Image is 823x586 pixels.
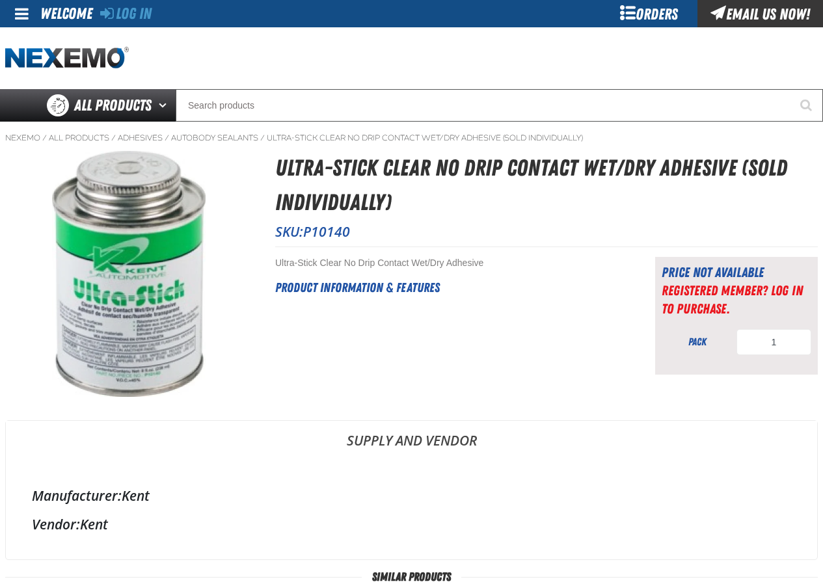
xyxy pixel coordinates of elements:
[74,94,152,117] span: All Products
[5,47,129,70] img: Nexemo logo
[52,151,206,397] img: Ultra-Stick Clear No Drip Contact Wet/Dry Adhesive (Sold Individually)
[165,133,169,143] span: /
[275,278,623,297] h2: Product Information & Features
[662,263,811,282] div: Price not available
[5,47,129,70] a: Home
[303,222,350,241] span: P10140
[736,329,811,355] input: Product Quantity
[662,335,733,349] div: pack
[790,89,823,122] button: Start Searching
[176,89,823,122] input: Search
[6,421,817,460] a: Supply and Vendor
[5,133,40,143] a: Nexemo
[267,133,583,143] a: Ultra-Stick Clear No Drip Contact Wet/Dry Adhesive (Sold Individually)
[32,515,791,533] div: Kent
[32,486,122,505] label: Manufacturer:
[260,133,265,143] span: /
[5,133,818,143] nav: Breadcrumbs
[154,89,176,122] button: Open All Products pages
[275,151,818,219] h1: Ultra-Stick Clear No Drip Contact Wet/Dry Adhesive (Sold Individually)
[42,133,47,143] span: /
[662,282,803,317] a: Registered Member? Log In to purchase.
[100,5,152,23] a: Log In
[32,515,80,533] label: Vendor:
[275,257,623,269] div: Ultra-Stick Clear No Drip Contact Wet/Dry Adhesive
[118,133,163,143] a: Adhesives
[275,222,818,241] p: SKU:
[171,133,258,143] a: Autobody Sealants
[111,133,116,143] span: /
[32,486,791,505] div: Kent
[49,133,109,143] a: All Products
[362,570,461,583] span: Similar Products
